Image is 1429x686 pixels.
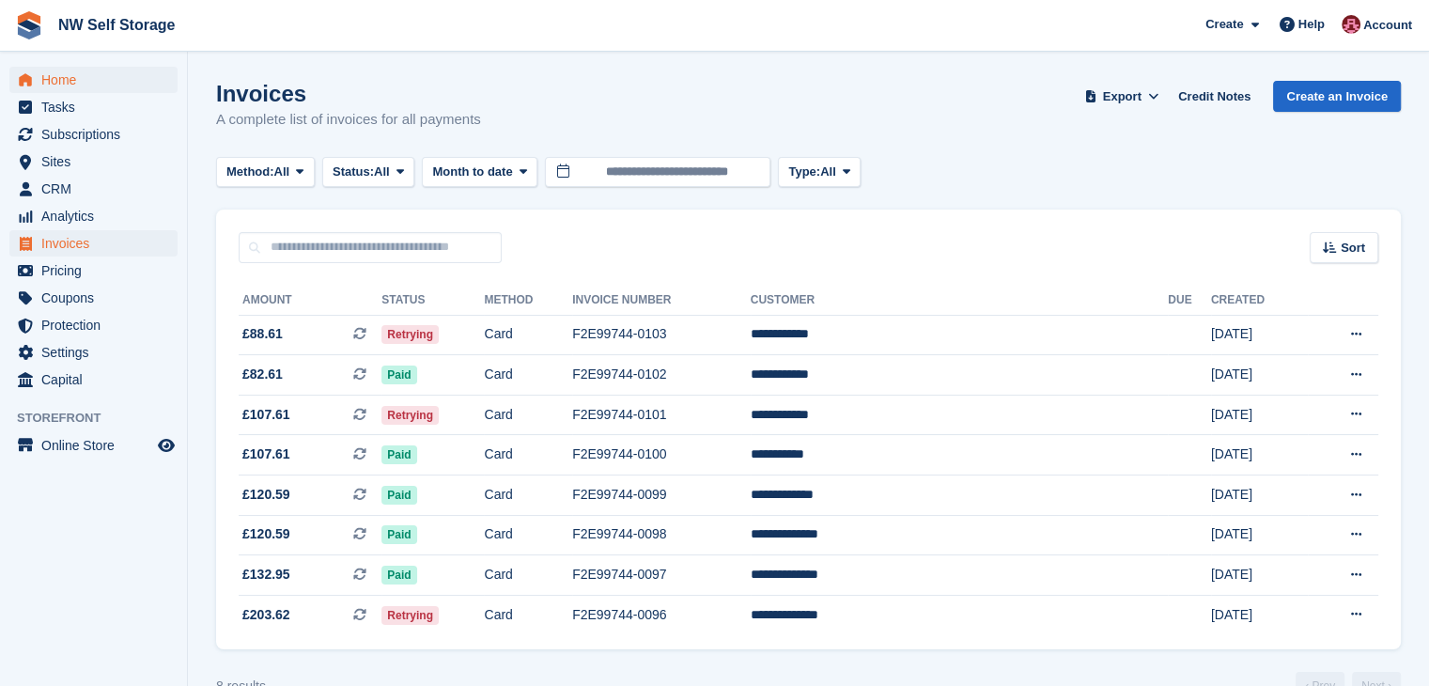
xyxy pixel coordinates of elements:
[333,163,374,181] span: Status:
[572,435,751,476] td: F2E99744-0100
[15,11,43,39] img: stora-icon-8386f47178a22dfd0bd8f6a31ec36ba5ce8667c1dd55bd0f319d3a0aa187defe.svg
[9,121,178,148] a: menu
[9,203,178,229] a: menu
[9,94,178,120] a: menu
[1211,515,1308,555] td: [DATE]
[820,163,836,181] span: All
[1211,435,1308,476] td: [DATE]
[216,109,481,131] p: A complete list of invoices for all payments
[381,606,439,625] span: Retrying
[242,365,283,384] span: £82.61
[9,366,178,393] a: menu
[9,339,178,366] a: menu
[788,163,820,181] span: Type:
[9,176,178,202] a: menu
[242,444,290,464] span: £107.61
[155,434,178,457] a: Preview store
[484,355,572,396] td: Card
[242,485,290,505] span: £120.59
[572,595,751,634] td: F2E99744-0096
[484,476,572,516] td: Card
[216,81,481,106] h1: Invoices
[41,121,154,148] span: Subscriptions
[9,230,178,257] a: menu
[1171,81,1258,112] a: Credit Notes
[1211,355,1308,396] td: [DATE]
[51,9,182,40] a: NW Self Storage
[1211,476,1308,516] td: [DATE]
[572,315,751,355] td: F2E99744-0103
[484,595,572,634] td: Card
[381,486,416,505] span: Paid
[572,515,751,555] td: F2E99744-0098
[9,312,178,338] a: menu
[381,525,416,544] span: Paid
[1341,239,1365,257] span: Sort
[484,435,572,476] td: Card
[1211,286,1308,316] th: Created
[242,565,290,585] span: £132.95
[1211,555,1308,596] td: [DATE]
[484,315,572,355] td: Card
[381,445,416,464] span: Paid
[572,355,751,396] td: F2E99744-0102
[432,163,512,181] span: Month to date
[41,203,154,229] span: Analytics
[374,163,390,181] span: All
[751,286,1169,316] th: Customer
[9,257,178,284] a: menu
[381,325,439,344] span: Retrying
[1168,286,1211,316] th: Due
[778,157,861,188] button: Type: All
[322,157,414,188] button: Status: All
[1080,81,1163,112] button: Export
[484,286,572,316] th: Method
[41,94,154,120] span: Tasks
[1211,315,1308,355] td: [DATE]
[1211,595,1308,634] td: [DATE]
[1342,15,1360,34] img: Josh Vines
[1363,16,1412,35] span: Account
[226,163,274,181] span: Method:
[274,163,290,181] span: All
[572,395,751,435] td: F2E99744-0101
[484,555,572,596] td: Card
[242,405,290,425] span: £107.61
[381,286,484,316] th: Status
[422,157,537,188] button: Month to date
[484,515,572,555] td: Card
[41,148,154,175] span: Sites
[9,67,178,93] a: menu
[381,366,416,384] span: Paid
[9,148,178,175] a: menu
[9,432,178,459] a: menu
[242,324,283,344] span: £88.61
[381,566,416,585] span: Paid
[1298,15,1325,34] span: Help
[41,366,154,393] span: Capital
[572,555,751,596] td: F2E99744-0097
[41,230,154,257] span: Invoices
[484,395,572,435] td: Card
[41,339,154,366] span: Settings
[9,285,178,311] a: menu
[572,476,751,516] td: F2E99744-0099
[41,312,154,338] span: Protection
[1211,395,1308,435] td: [DATE]
[41,176,154,202] span: CRM
[242,605,290,625] span: £203.62
[242,524,290,544] span: £120.59
[41,67,154,93] span: Home
[17,409,187,428] span: Storefront
[239,286,381,316] th: Amount
[216,157,315,188] button: Method: All
[1205,15,1243,34] span: Create
[1103,87,1142,106] span: Export
[41,432,154,459] span: Online Store
[41,285,154,311] span: Coupons
[1273,81,1401,112] a: Create an Invoice
[381,406,439,425] span: Retrying
[572,286,751,316] th: Invoice Number
[41,257,154,284] span: Pricing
